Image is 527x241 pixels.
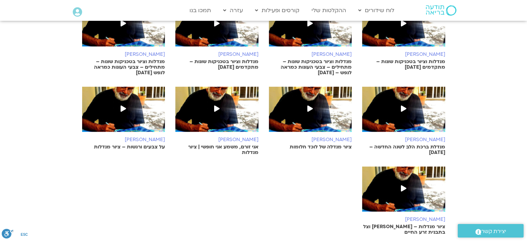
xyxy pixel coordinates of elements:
[362,1,445,70] a: [PERSON_NAME]מנדלות וציור בטכניקות שונות – מתקדמים [DATE]
[186,4,214,17] a: תמכו בנו
[269,144,352,150] p: ציור מנדלה של לוכד חלומות
[426,5,456,16] img: תודעה בריאה
[269,1,352,53] img: %D7%90%D7%99%D7%AA%D7%9F-%D7%A7%D7%93%D7%9E%D7%99.jpg
[269,59,352,76] p: מנדלות וציור בטכניקות שונות – מתחילים – צבעי העונות כמראה לנפש – [DATE]
[355,4,398,17] a: לוח שידורים
[362,166,445,218] img: %D7%90%D7%99%D7%AA%D7%9F-%D7%A7%D7%93%D7%9E%D7%99-1.jpg
[175,59,258,70] p: מנדלות וציור בטכניקות שונות – מתקדמים [DATE]
[308,4,350,17] a: ההקלטות שלי
[82,1,165,76] a: [PERSON_NAME]מנדלות וציור בטכניקות שונות – מתחילים – צבעי העונות כמראה לנפש [DATE]
[175,52,258,57] h6: [PERSON_NAME]
[362,87,445,155] a: [PERSON_NAME]מנדלת ברכת הלב לשנה החדשה – [DATE]
[175,87,258,155] a: [PERSON_NAME]אני זורם, משמע אני חופשי | ציור מנדלות
[362,59,445,70] p: מנדלות וציור בטכניקות שונות – מתקדמים [DATE]
[82,137,165,143] h6: [PERSON_NAME]
[175,137,258,143] h6: [PERSON_NAME]
[82,1,165,53] img: %D7%90%D7%99%D7%AA%D7%9F-%D7%A7%D7%93%D7%9E%D7%99.jpg
[175,144,258,155] p: אני זורם, משמע אני חופשי | ציור מנדלות
[82,87,165,139] img: %D7%90%D7%99%D7%AA%D7%9F-%D7%A7%D7%93%D7%9E%D7%99-2.jpg
[362,52,445,57] h6: [PERSON_NAME]
[362,144,445,155] p: מנדלת ברכת הלב לשנה החדשה – [DATE]
[175,1,258,53] img: %D7%90%D7%99%D7%AA%D7%9F-%D7%A7%D7%93%D7%9E%D7%99.jpg
[82,59,165,76] p: מנדלות וציור בטכניקות שונות – מתחילים – צבעי העונות כמראה לנפש [DATE]
[362,166,445,235] a: [PERSON_NAME]ציור מנדלות – [PERSON_NAME] וצל בתבנית זרע החיים
[269,52,352,57] h6: [PERSON_NAME]
[220,4,246,17] a: עזרה
[269,137,352,143] h6: [PERSON_NAME]
[252,4,303,17] a: קורסים ופעילות
[175,1,258,70] a: [PERSON_NAME]מנדלות וציור בטכניקות שונות – מתקדמים [DATE]
[82,87,165,150] a: [PERSON_NAME]על צבעים ורגשות – ציור מנדלות
[269,87,352,139] img: %D7%90%D7%99%D7%AA%D7%9F-%D7%A7%D7%93%D7%9E%D7%99-4.jpg
[175,87,258,139] img: %D7%90%D7%99%D7%AA%D7%9F-%D7%A7%D7%93%D7%9E%D7%99-3.jpg
[269,87,352,150] a: [PERSON_NAME]ציור מנדלה של לוכד חלומות
[362,224,445,235] p: ציור מנדלות – [PERSON_NAME] וצל בתבנית זרע החיים
[269,1,352,76] a: [PERSON_NAME]מנדלות וציור בטכניקות שונות – מתחילים – צבעי העונות כמראה לנפש – [DATE]
[82,144,165,150] p: על צבעים ורגשות – ציור מנדלות
[362,217,445,222] h6: [PERSON_NAME]
[362,1,445,53] img: %D7%90%D7%99%D7%AA%D7%9F-%D7%A7%D7%93%D7%9E%D7%99.jpg
[362,137,445,143] h6: [PERSON_NAME]
[458,224,524,238] a: יצירת קשר
[362,87,445,139] img: %D7%90%D7%99%D7%AA%D7%9F-%D7%A7%D7%93%D7%9E%D7%99.jpg
[82,52,165,57] h6: [PERSON_NAME]
[481,227,506,236] span: יצירת קשר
